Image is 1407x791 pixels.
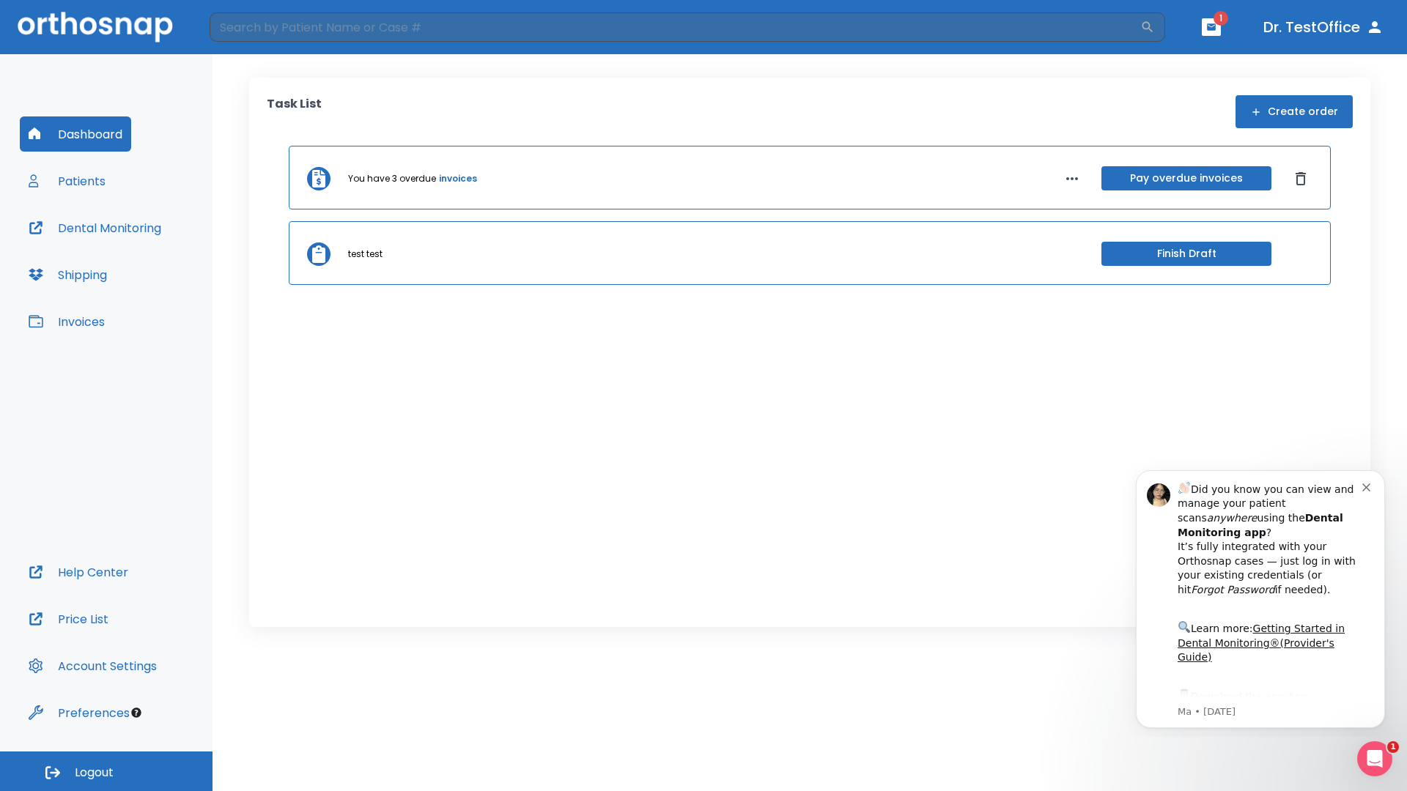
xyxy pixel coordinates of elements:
[130,706,143,719] div: Tooltip anchor
[1101,166,1271,190] button: Pay overdue invoices
[20,116,131,152] button: Dashboard
[1357,741,1392,776] iframe: Intercom live chat
[1289,167,1312,190] button: Dismiss
[1114,457,1407,737] iframe: Intercom notifications message
[1214,11,1228,26] span: 1
[348,172,436,185] p: You have 3 overdue
[20,554,137,590] button: Help Center
[348,248,383,261] p: test test
[64,230,248,305] div: Download the app: | ​ Let us know if you need help getting started!
[18,12,173,42] img: Orthosnap
[20,601,117,636] button: Price List
[64,234,194,260] a: App Store
[20,695,139,730] button: Preferences
[75,765,114,781] span: Logout
[1236,95,1353,128] button: Create order
[20,648,166,683] button: Account Settings
[248,23,260,34] button: Dismiss notification
[210,12,1140,42] input: Search by Patient Name or Case #
[439,172,477,185] a: invoices
[20,257,116,292] button: Shipping
[20,163,114,198] button: Patients
[20,210,170,245] button: Dental Monitoring
[1258,14,1389,40] button: Dr. TestOffice
[20,304,114,339] button: Invoices
[64,248,248,261] p: Message from Ma, sent 6w ago
[267,95,322,128] p: Task List
[1387,741,1399,753] span: 1
[1101,242,1271,266] button: Finish Draft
